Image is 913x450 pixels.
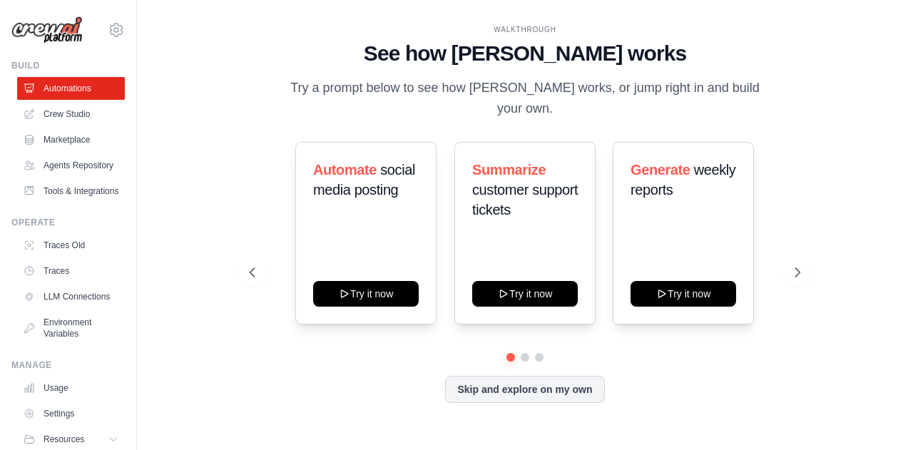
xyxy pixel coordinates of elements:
button: Skip and explore on my own [445,376,604,403]
a: Crew Studio [17,103,125,126]
a: LLM Connections [17,285,125,308]
a: Automations [17,77,125,100]
button: Try it now [313,281,419,307]
a: Agents Repository [17,154,125,177]
div: Manage [11,359,125,371]
span: Automate [313,162,377,178]
button: Try it now [472,281,578,307]
a: Environment Variables [17,311,125,345]
div: Build [11,60,125,71]
a: Marketplace [17,128,125,151]
p: Try a prompt below to see how [PERSON_NAME] works, or jump right in and build your own. [285,78,765,120]
a: Traces Old [17,234,125,257]
span: Resources [44,434,84,445]
div: Operate [11,217,125,228]
div: WALKTHROUGH [250,24,800,35]
button: Try it now [631,281,736,307]
img: Logo [11,16,83,44]
a: Tools & Integrations [17,180,125,203]
a: Traces [17,260,125,282]
span: Summarize [472,162,546,178]
span: Generate [631,162,690,178]
h1: See how [PERSON_NAME] works [250,41,800,66]
a: Settings [17,402,125,425]
iframe: Chat Widget [842,382,913,450]
a: Usage [17,377,125,399]
span: customer support tickets [472,182,578,218]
